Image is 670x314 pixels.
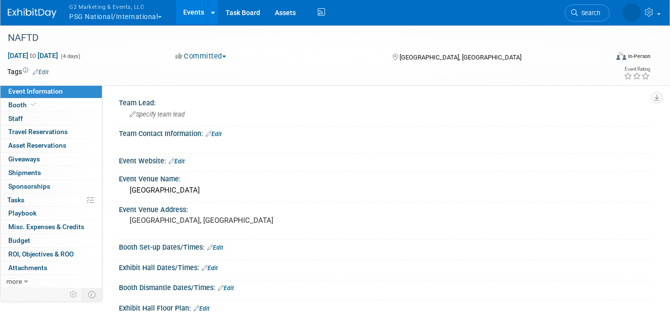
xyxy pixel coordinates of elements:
[0,153,102,166] a: Giveaways
[0,98,102,112] a: Booth
[8,264,47,272] span: Attachments
[119,280,651,293] div: Booth Dismantle Dates/Times:
[8,182,50,190] span: Sponsorships
[60,53,80,59] span: (4 days)
[130,216,330,225] pre: [GEOGRAPHIC_DATA], [GEOGRAPHIC_DATA]
[0,248,102,261] a: ROI, Objectives & ROO
[8,169,41,177] span: Shipments
[4,29,596,47] div: NAFTD
[0,125,102,138] a: Travel Reservations
[65,288,82,301] td: Personalize Event Tab Strip
[119,202,651,215] div: Event Venue Address:
[628,53,651,60] div: In-Person
[8,8,57,18] img: ExhibitDay
[119,172,651,184] div: Event Venue Name:
[565,4,610,21] a: Search
[8,115,23,122] span: Staff
[119,154,651,166] div: Event Website:
[82,288,102,301] td: Toggle Event Tabs
[126,183,643,198] div: [GEOGRAPHIC_DATA]
[8,87,63,95] span: Event Information
[8,209,37,217] span: Playbook
[8,141,66,149] span: Asset Reservations
[8,128,68,136] span: Travel Reservations
[0,180,102,193] a: Sponsorships
[218,285,234,292] a: Edit
[193,305,210,312] a: Edit
[130,111,185,118] span: Specify team lead
[7,67,49,77] td: Tags
[28,52,38,59] span: to
[8,101,38,109] span: Booth
[555,51,651,65] div: Event Format
[6,277,22,285] span: more
[206,131,222,137] a: Edit
[8,155,40,163] span: Giveaways
[0,207,102,220] a: Playbook
[0,166,102,179] a: Shipments
[172,51,230,61] button: Committed
[0,220,102,234] a: Misc. Expenses & Credits
[578,9,600,17] span: Search
[119,301,651,314] div: Exhibit Hall Floor Plan:
[119,126,651,139] div: Team Contact Information:
[0,261,102,275] a: Attachments
[0,139,102,152] a: Asset Reservations
[202,265,218,272] a: Edit
[119,240,651,253] div: Booth Set-up Dates/Times:
[33,69,49,76] a: Edit
[169,158,185,165] a: Edit
[616,52,626,60] img: Format-Inperson.png
[119,260,651,273] div: Exhibit Hall Dates/Times:
[7,51,58,60] span: [DATE] [DATE]
[0,112,102,125] a: Staff
[0,85,102,98] a: Event Information
[624,67,650,72] div: Event Rating
[119,96,651,108] div: Team Lead:
[622,3,641,22] img: Laine Butler
[8,223,84,231] span: Misc. Expenses & Credits
[400,54,521,61] span: [GEOGRAPHIC_DATA], [GEOGRAPHIC_DATA]
[207,244,223,251] a: Edit
[8,236,30,244] span: Budget
[31,102,36,107] i: Booth reservation complete
[8,250,74,258] span: ROI, Objectives & ROO
[69,1,162,12] span: G2 Marketing & Events, LLC
[0,234,102,247] a: Budget
[0,275,102,288] a: more
[7,196,24,204] span: Tasks
[0,194,102,207] a: Tasks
